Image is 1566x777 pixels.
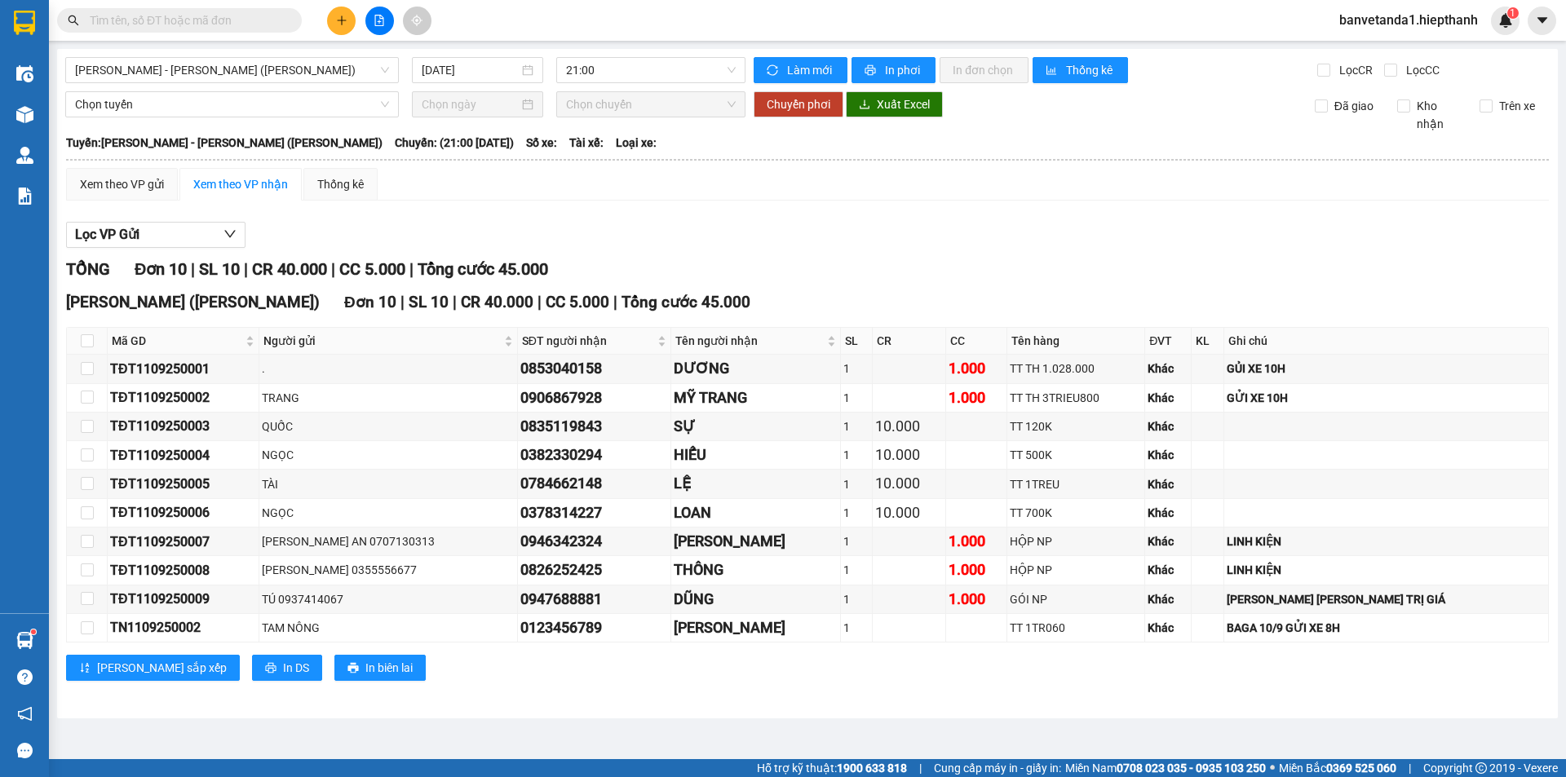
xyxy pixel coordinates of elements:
span: SĐT người nhận [522,332,654,350]
strong: 0708 023 035 - 0935 103 250 [1117,762,1266,775]
div: Khác [1148,532,1188,550]
div: 1 [843,532,869,550]
span: Chọn chuyến [566,92,736,117]
div: 0906867928 [520,386,668,409]
div: 1.000 [949,588,1004,611]
div: GÓI NP [1010,590,1142,608]
span: printer [265,662,276,675]
div: Khác [1148,504,1188,522]
span: Làm mới [787,61,834,79]
img: logo-vxr [14,11,35,35]
div: [PERSON_NAME] [674,616,838,639]
span: Người gửi [263,332,501,350]
th: CR [873,328,946,355]
div: 1 [843,360,869,377]
th: KL [1192,328,1224,355]
input: 11/09/2025 [422,61,519,79]
span: Kho nhận [1410,97,1467,133]
input: Tìm tên, số ĐT hoặc mã đơn [90,11,282,29]
img: warehouse-icon [16,147,33,164]
span: Xuất Excel [877,95,930,113]
div: Khác [1148,417,1188,435]
span: Cung cấp máy in - giấy in: [934,759,1061,777]
input: Chọn ngày [422,95,519,113]
span: [PERSON_NAME] ([PERSON_NAME]) [66,293,320,311]
div: 1 [843,475,869,493]
div: 1.000 [949,386,1004,409]
img: warehouse-icon [16,632,33,649]
td: SỰ [671,413,841,441]
span: Tổng cước 45.000 [418,259,548,279]
div: 1.000 [949,530,1004,553]
div: 1 [843,417,869,435]
div: GỬI XE 10H [1227,389,1546,407]
span: In biên lai [365,659,413,677]
span: Loại xe: [616,134,657,152]
div: TAM NÔNG [262,619,515,637]
button: sort-ascending[PERSON_NAME] sắp xếp [66,655,240,681]
span: down [223,227,237,241]
div: Khác [1148,360,1188,377]
div: 0835119843 [520,415,668,438]
td: DŨNG [671,585,841,614]
button: plus [327,7,356,35]
div: TÚ 0937414067 [262,590,515,608]
td: 0378314227 [518,499,671,528]
div: TT 700K [1010,504,1142,522]
span: printer [865,64,878,77]
span: sync [767,64,781,77]
button: printerIn phơi [852,57,936,83]
td: TRUNG HẬU [671,528,841,556]
div: 1 [843,446,869,464]
td: DƯƠNG [671,355,841,383]
th: SL [841,328,873,355]
td: 0835119843 [518,413,671,441]
div: 0382330294 [520,444,668,466]
span: | [613,293,617,311]
span: Lọc CR [1333,61,1375,79]
span: Hỗ trợ kỹ thuật: [757,759,907,777]
div: Khác [1148,389,1188,407]
span: Miền Bắc [1279,759,1396,777]
div: SỰ [674,415,838,438]
span: caret-down [1535,13,1550,28]
div: TĐT1109250007 [110,532,256,552]
td: 0123456789 [518,614,671,642]
td: LỆ [671,470,841,498]
td: TĐT1109250003 [108,413,259,441]
span: ⚪️ [1270,765,1275,771]
div: DŨNG [674,588,838,611]
strong: 0369 525 060 [1326,762,1396,775]
div: NGỌC [262,446,515,464]
div: TT TH 3TRIEU800 [1010,389,1142,407]
span: Miền Nam [1065,759,1266,777]
span: bar-chart [1046,64,1059,77]
div: 1 [843,389,869,407]
div: TĐT1109250003 [110,416,256,436]
button: Chuyển phơi [754,91,843,117]
span: message [17,743,33,758]
th: Tên hàng [1007,328,1145,355]
span: Chọn tuyến [75,92,389,117]
td: 0946342324 [518,528,671,556]
td: TĐT1109250008 [108,556,259,585]
span: | [331,259,335,279]
div: TĐT1109250002 [110,387,256,408]
div: 1 [843,590,869,608]
div: TT 500K [1010,446,1142,464]
button: printerIn biên lai [334,655,426,681]
span: | [453,293,457,311]
img: solution-icon [16,188,33,205]
div: HIẾU [674,444,838,466]
span: Trên xe [1493,97,1542,115]
span: Đơn 10 [344,293,396,311]
span: | [919,759,922,777]
span: [PERSON_NAME] sắp xếp [97,659,227,677]
div: MỸ TRANG [674,386,838,409]
div: 1 [843,619,869,637]
span: SL 10 [199,259,240,279]
td: TĐT1109250001 [108,355,259,383]
span: | [537,293,542,311]
div: Xem theo VP nhận [193,175,288,193]
sup: 1 [1507,7,1519,19]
